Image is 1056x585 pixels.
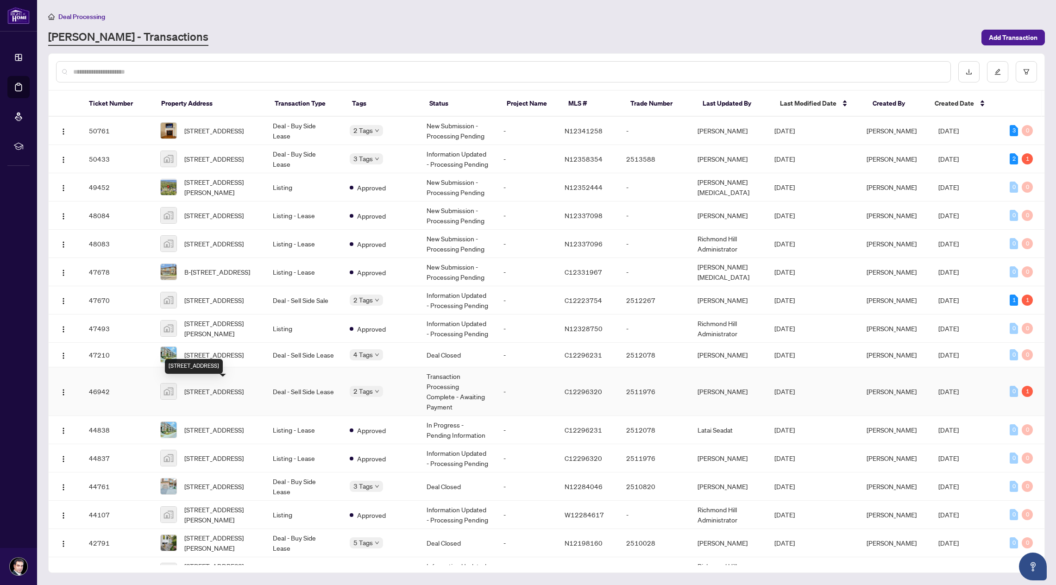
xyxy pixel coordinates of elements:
button: Logo [56,236,71,251]
div: [STREET_ADDRESS] [165,359,223,374]
span: [DATE] [938,510,959,519]
span: Approved [357,239,386,249]
td: 2511976 [619,444,691,472]
span: [DATE] [774,351,795,359]
td: - [619,173,691,201]
div: 0 [1010,424,1018,435]
span: [DATE] [938,482,959,491]
span: Approved [357,182,386,193]
span: [DATE] [938,426,959,434]
span: 2 Tags [353,125,373,136]
td: - [619,117,691,145]
span: [PERSON_NAME] [867,183,917,191]
div: 0 [1022,349,1033,360]
td: New Submission - Processing Pending [419,117,496,145]
td: Deal - Buy Side Lease [265,529,342,557]
td: - [496,472,558,501]
td: 44761 [82,472,153,501]
span: [PERSON_NAME] [867,539,917,547]
span: download [966,69,972,75]
img: Logo [60,184,67,192]
img: thumbnail-img [161,179,176,195]
span: [DATE] [938,387,959,396]
span: 2 Tags [353,295,373,305]
td: Listing [265,173,342,201]
img: thumbnail-img [161,321,176,336]
span: [STREET_ADDRESS] [184,295,244,305]
button: Logo [56,264,71,279]
span: [DATE] [774,482,795,491]
td: - [619,230,691,258]
td: - [496,416,558,444]
td: [PERSON_NAME][MEDICAL_DATA] [690,258,767,286]
span: Created Date [935,98,974,108]
button: Logo [56,535,71,550]
div: 0 [1010,266,1018,277]
span: [DATE] [774,539,795,547]
span: [STREET_ADDRESS] [184,386,244,396]
span: B-[STREET_ADDRESS] [184,267,250,277]
span: C12296320 [565,454,602,462]
img: thumbnail-img [161,384,176,399]
span: C12296231 [565,351,602,359]
th: Tags [345,91,422,117]
img: thumbnail-img [161,535,176,551]
div: 0 [1010,238,1018,249]
span: [DATE] [774,296,795,304]
span: [STREET_ADDRESS] [184,453,244,463]
button: Logo [56,123,71,138]
td: - [496,315,558,343]
td: 47670 [82,286,153,315]
td: Information Updated - Processing Pending [419,286,496,315]
td: [PERSON_NAME] [690,444,767,472]
span: [PERSON_NAME] [867,426,917,434]
td: New Submission - Processing Pending [419,230,496,258]
th: Ticket Number [82,91,154,117]
span: home [48,13,55,20]
span: [STREET_ADDRESS][PERSON_NAME] [184,504,258,525]
button: download [958,61,980,82]
td: - [496,117,558,145]
td: 48083 [82,230,153,258]
div: 0 [1022,424,1033,435]
div: 0 [1022,125,1033,136]
td: Listing [265,315,342,343]
span: [DATE] [774,387,795,396]
img: Logo [60,427,67,434]
td: - [496,444,558,472]
td: [PERSON_NAME][MEDICAL_DATA] [690,173,767,201]
span: down [375,389,379,394]
td: [PERSON_NAME] [690,286,767,315]
div: 0 [1010,210,1018,221]
td: 48084 [82,201,153,230]
button: Logo [56,347,71,362]
span: [PERSON_NAME] [867,454,917,462]
th: Status [422,91,499,117]
span: Approved [357,425,386,435]
img: thumbnail-img [161,347,176,363]
td: Deal - Sell Side Lease [265,343,342,367]
td: [PERSON_NAME] [690,529,767,557]
span: C12331967 [565,268,602,276]
span: 3 Tags [353,153,373,164]
div: 1 [1010,295,1018,306]
img: thumbnail-img [161,236,176,252]
span: [STREET_ADDRESS] [184,210,244,220]
td: Latai Seadat [690,416,767,444]
th: Project Name [499,91,561,117]
td: 2512267 [619,286,691,315]
img: Logo [60,484,67,491]
div: 0 [1022,509,1033,520]
span: [DATE] [938,268,959,276]
span: [STREET_ADDRESS][PERSON_NAME] [184,533,258,553]
img: thumbnail-img [161,422,176,438]
span: [DATE] [774,183,795,191]
td: Richmond Hill Administrator [690,230,767,258]
td: In Progress - Pending Information [419,416,496,444]
div: 0 [1022,453,1033,464]
td: - [619,201,691,230]
div: 0 [1010,453,1018,464]
span: [DATE] [938,324,959,333]
td: 50433 [82,145,153,173]
span: edit [994,69,1001,75]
